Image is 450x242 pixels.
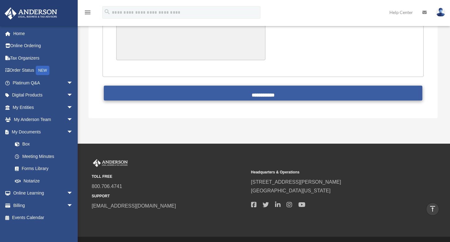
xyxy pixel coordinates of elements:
a: [EMAIL_ADDRESS][DOMAIN_NAME] [92,203,176,208]
a: Forms Library [9,163,82,175]
a: Home [4,27,82,40]
span: arrow_drop_down [67,89,79,102]
i: search [104,8,111,15]
a: Notarize [9,175,82,187]
a: Events Calendar [4,212,82,224]
span: arrow_drop_down [67,126,79,138]
a: Online Learningarrow_drop_down [4,187,82,199]
i: menu [84,9,91,16]
i: vertical_align_top [429,205,436,213]
a: My Documentsarrow_drop_down [4,126,82,138]
a: My Entitiesarrow_drop_down [4,101,82,114]
div: NEW [36,66,49,75]
span: arrow_drop_down [67,199,79,212]
a: My Anderson Teamarrow_drop_down [4,114,82,126]
span: arrow_drop_down [67,77,79,89]
small: Headquarters & Operations [251,169,406,176]
a: Digital Productsarrow_drop_down [4,89,82,101]
span: arrow_drop_down [67,187,79,200]
img: Anderson Advisors Platinum Portal [3,7,59,20]
small: TOLL FREE [92,173,247,180]
a: vertical_align_top [426,203,439,216]
a: Billingarrow_drop_down [4,199,82,212]
a: Online Ordering [4,40,82,52]
img: User Pic [436,8,445,17]
a: Box [9,138,82,150]
a: 800.706.4741 [92,184,122,189]
a: Order StatusNEW [4,64,82,77]
a: [GEOGRAPHIC_DATA][US_STATE] [251,188,331,193]
a: Platinum Q&Aarrow_drop_down [4,77,82,89]
a: Tax Organizers [4,52,82,64]
span: arrow_drop_down [67,114,79,126]
img: Anderson Advisors Platinum Portal [92,159,129,167]
small: SUPPORT [92,193,247,199]
a: Meeting Minutes [9,150,79,163]
a: menu [84,11,91,16]
a: [STREET_ADDRESS][PERSON_NAME] [251,179,341,185]
span: arrow_drop_down [67,101,79,114]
